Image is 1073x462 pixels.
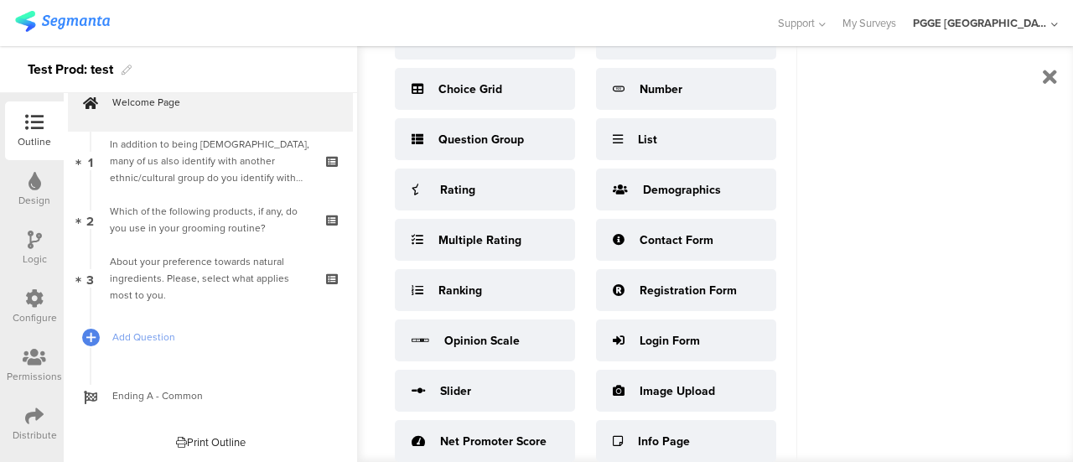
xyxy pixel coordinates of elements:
div: Permissions [7,369,62,384]
a: Ending A - Common [68,366,353,425]
div: PGGE [GEOGRAPHIC_DATA] [913,15,1047,31]
div: Test Prod: test [28,56,113,83]
div: Registration Form [640,282,737,299]
span: 3 [86,269,94,288]
div: Image Upload [640,382,715,400]
div: Print Outline [176,434,246,450]
span: Ending A - Common [112,387,327,404]
div: Contact Form [640,231,713,249]
div: Rating [440,181,475,199]
span: 1 [88,152,93,170]
a: Welcome Page [68,73,353,132]
div: Multiple Rating [438,231,521,249]
div: Design [18,193,50,208]
div: Login Form [640,332,700,350]
span: Add Question [112,329,327,345]
div: Slider [440,382,471,400]
img: segmanta logo [15,11,110,32]
span: Welcome Page [112,94,327,111]
div: Which of the following products, if any, do you use in your grooming routine? [110,203,310,236]
div: Opinion Scale [444,332,520,350]
a: 2 Which of the following products, if any, do you use in your grooming routine? [68,190,353,249]
a: 1 In addition to being [DEMOGRAPHIC_DATA], many of us also identify with another ethnic/cultural ... [68,132,353,190]
div: In addition to being Canadian, many of us also identify with another ethnic/cultural group do you... [110,136,310,186]
span: 2 [86,210,94,229]
div: About your preference towards natural ingredients. Please, select what applies most to you. [110,253,310,304]
div: Choice Grid [438,80,502,98]
a: 3 About your preference towards natural ingredients. Please, select what applies most to you. [68,249,353,308]
div: Distribute [13,428,57,443]
div: Outline [18,134,51,149]
div: Info Page [638,433,690,450]
div: Number [640,80,682,98]
div: Question Group [438,131,524,148]
div: List [638,131,657,148]
div: Ranking [438,282,482,299]
div: Configure [13,310,57,325]
div: Net Promoter Score [440,433,547,450]
span: Support [778,15,815,31]
div: Logic [23,252,47,267]
div: Demographics [643,181,721,199]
